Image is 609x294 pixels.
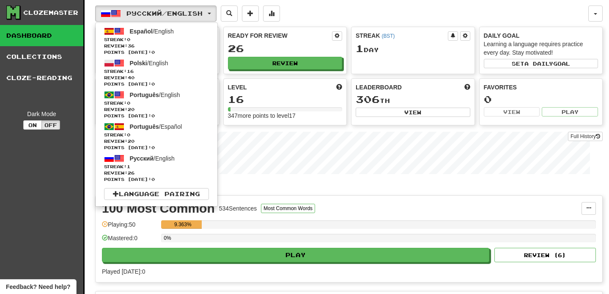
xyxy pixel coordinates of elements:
[130,155,175,162] span: / English
[127,132,130,137] span: 0
[542,107,598,116] button: Play
[221,6,238,22] button: Search sentences
[126,10,203,17] span: Русский / English
[228,94,343,105] div: 16
[104,144,209,151] span: Points [DATE]: 0
[261,204,315,213] button: Most Common Words
[228,31,332,40] div: Ready for Review
[96,89,217,120] a: Português/EnglishStreak:0 Review:20Points [DATE]:0
[104,75,209,81] span: Review: 40
[130,123,159,130] span: Português
[96,57,217,89] a: Polski/EnglishStreak:16 Review:40Points [DATE]:0
[95,6,217,22] button: Русский/English
[104,176,209,183] span: Points [DATE]: 0
[228,43,343,54] div: 26
[484,83,598,92] div: Favorites
[104,43,209,49] span: Review: 36
[104,164,209,170] span: Streak:
[127,164,130,169] span: 1
[484,59,598,68] button: Seta dailygoal
[336,83,342,92] span: Score more points to level up
[130,60,147,67] span: Polski
[356,93,380,105] span: 306
[104,100,209,106] span: Streak:
[164,220,202,229] div: 9.363%
[127,37,130,42] span: 0
[484,40,598,57] div: Learning a language requires practice every day. Stay motivated!
[41,120,60,130] button: Off
[381,33,395,39] a: (BST)
[356,31,448,40] div: Streak
[104,132,209,138] span: Streak:
[104,170,209,176] span: Review: 26
[356,43,470,54] div: Day
[102,248,489,262] button: Play
[6,283,70,291] span: Open feedback widget
[263,6,280,22] button: More stats
[104,36,209,43] span: Streak:
[484,31,598,40] div: Daily Goal
[464,83,470,92] span: This week in points, UTC
[104,81,209,87] span: Points [DATE]: 0
[96,25,217,57] a: Español/EnglishStreak:0 Review:36Points [DATE]:0
[102,220,157,234] div: Playing: 50
[104,188,209,200] a: Language Pairing
[95,183,603,191] p: In Progress
[494,248,596,262] button: Review (6)
[130,92,180,98] span: / English
[96,120,217,152] a: Português/EspañolStreak:0 Review:20Points [DATE]:0
[219,204,257,213] div: 534 Sentences
[484,107,540,116] button: View
[127,69,134,74] span: 16
[102,234,157,248] div: Mastered: 0
[130,28,174,35] span: / English
[102,202,215,215] div: 100 Most Common
[104,113,209,119] span: Points [DATE]: 0
[23,120,42,130] button: On
[228,83,247,92] span: Level
[130,28,153,35] span: Español
[130,123,182,130] span: / Español
[127,100,130,105] span: 0
[102,268,145,275] span: Played [DATE]: 0
[242,6,259,22] button: Add sentence to collection
[356,108,470,117] button: View
[228,111,343,120] div: 347 more points to level 17
[104,138,209,144] span: Review: 20
[568,132,603,141] a: Full History
[6,110,77,118] div: Dark Mode
[524,61,553,67] span: a daily
[356,42,364,54] span: 1
[228,57,343,69] button: Review
[104,49,209,55] span: Points [DATE]: 0
[130,60,168,67] span: / English
[23,8,78,17] div: Clozemaster
[96,152,217,184] a: Русский/EnglishStreak:1 Review:26Points [DATE]:0
[484,94,598,105] div: 0
[130,155,154,162] span: Русский
[130,92,159,98] span: Português
[356,83,402,92] span: Leaderboard
[356,94,470,105] div: th
[104,106,209,113] span: Review: 20
[104,68,209,75] span: Streak:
